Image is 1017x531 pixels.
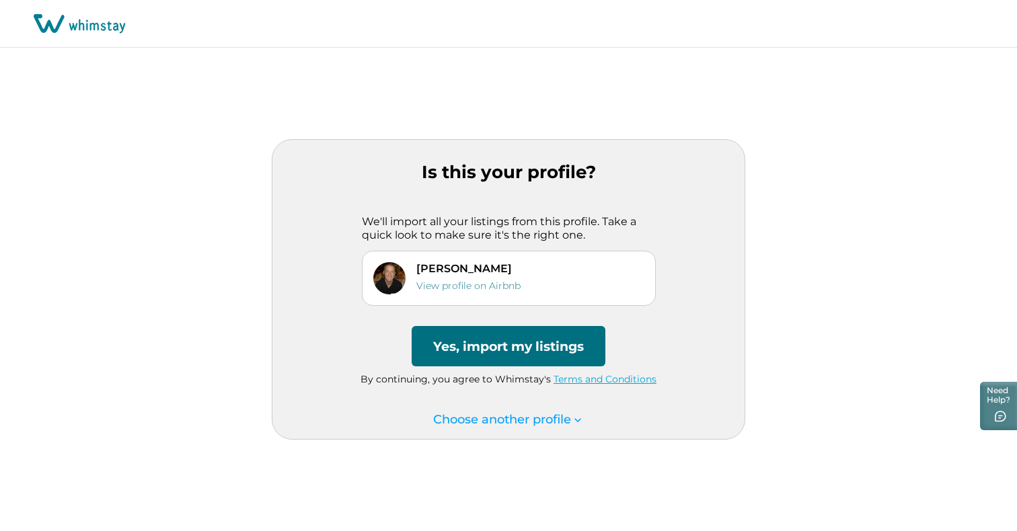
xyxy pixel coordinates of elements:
p: Choose another profile [433,413,585,427]
p: By continuing, you agree to Whimstay's [272,373,745,386]
img: Profile Image [373,262,406,294]
a: Terms and Conditions [554,373,656,385]
a: View profile on Airbnb [416,280,521,292]
p: Is this your profile? [272,162,745,183]
p: [PERSON_NAME] [416,262,521,275]
p: We'll import all your listings from this profile. Take a quick look to make sure it's the right one. [362,215,656,241]
button: Yes, import my listings [412,326,605,366]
